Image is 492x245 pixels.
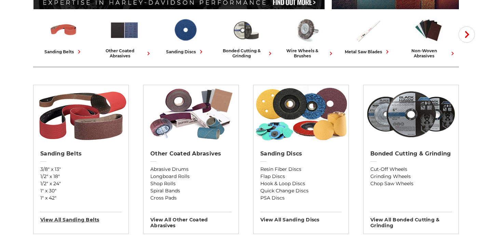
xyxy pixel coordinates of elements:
[40,187,122,194] a: 1" x 30"
[370,150,452,157] h2: Bonded Cutting & Grinding
[364,85,459,143] img: Bonded Cutting & Grinding
[370,166,452,173] a: Cut-Off Wheels
[150,173,232,180] a: Longboard Rolls
[170,15,200,45] img: Sanding Discs
[260,173,342,180] a: Flap Discs
[459,26,475,43] button: Next
[97,15,152,58] a: other coated abrasives
[218,48,274,58] div: bonded cutting & grinding
[150,187,232,194] a: Spiral Bands
[40,212,122,223] h3: View All sanding belts
[254,85,348,143] img: Sanding Discs
[260,150,342,157] h2: Sanding Discs
[150,212,232,229] h3: View All other coated abrasives
[218,15,274,58] a: bonded cutting & grinding
[150,166,232,173] a: Abrasive Drums
[260,166,342,173] a: Resin Fiber Discs
[150,180,232,187] a: Shop Rolls
[260,194,342,202] a: PSA Discs
[150,150,232,157] h2: Other Coated Abrasives
[158,15,213,55] a: sanding discs
[40,150,122,157] h2: Sanding Belts
[260,180,342,187] a: Hook & Loop Discs
[150,194,232,202] a: Cross Pads
[279,48,334,58] div: wire wheels & brushes
[36,15,91,55] a: sanding belts
[260,212,342,223] h3: View All sanding discs
[40,194,122,202] a: 1" x 42"
[166,48,205,55] div: sanding discs
[353,15,383,45] img: Metal Saw Blades
[97,48,152,58] div: other coated abrasives
[401,48,456,58] div: non-woven abrasives
[401,15,456,58] a: non-woven abrasives
[345,48,391,55] div: metal saw blades
[231,15,261,45] img: Bonded Cutting & Grinding
[40,166,122,173] a: 3/8" x 13"
[370,180,452,187] a: Chop Saw Wheels
[40,173,122,180] a: 1/2" x 18"
[279,15,334,58] a: wire wheels & brushes
[40,180,122,187] a: 1/2" x 24"
[370,212,452,229] h3: View All bonded cutting & grinding
[33,85,128,143] img: Sanding Belts
[340,15,395,55] a: metal saw blades
[260,187,342,194] a: Quick Change Discs
[292,15,322,45] img: Wire Wheels & Brushes
[413,15,443,45] img: Non-woven Abrasives
[109,15,139,45] img: Other Coated Abrasives
[370,173,452,180] a: Grinding Wheels
[143,85,238,143] img: Other Coated Abrasives
[44,48,83,55] div: sanding belts
[49,15,79,45] img: Sanding Belts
